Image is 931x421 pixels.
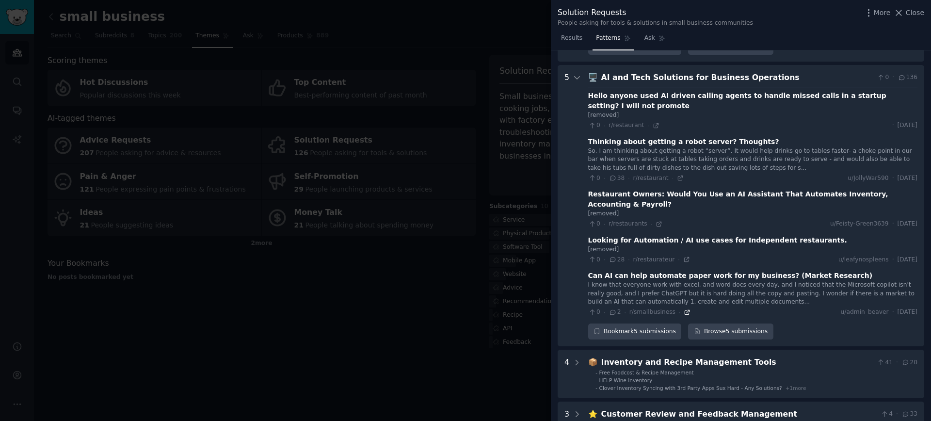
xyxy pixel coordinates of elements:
span: · [892,121,894,130]
span: · [678,256,679,263]
span: Close [906,8,924,18]
div: - [595,377,597,384]
a: Results [558,31,586,50]
div: AI and Tech Solutions for Business Operations [601,72,873,84]
div: - [595,369,597,376]
span: [DATE] [898,256,917,264]
button: More [864,8,891,18]
span: Ask [644,34,655,43]
span: u/JollyWar590 [848,174,888,183]
span: Clover Inventory Syncing with 3rd Party Apps Sux Hard - Any Solutions? [599,385,782,391]
span: · [628,175,629,181]
span: · [892,220,894,228]
span: 0 [588,174,600,183]
span: · [679,309,680,316]
span: r/restaurant [609,122,644,129]
span: Free Foodcost & Recipe Management [599,370,694,375]
span: · [896,358,898,367]
span: u/admin_beaver [841,308,889,317]
span: ⭐ [588,409,598,419]
span: r/smallbusiness [629,308,675,315]
a: Patterns [593,31,634,50]
span: 38 [609,174,625,183]
span: 2 [609,308,621,317]
span: [DATE] [898,174,917,183]
span: r/restaurant [633,175,669,181]
span: 20 [901,358,917,367]
div: Customer Review and Feedback Management [601,408,877,421]
span: 0 [588,121,600,130]
span: · [892,73,894,82]
div: Bookmark 5 submissions [588,324,682,340]
div: [removed] [588,111,917,120]
button: Bookmark5 submissions [588,324,682,340]
span: 33 [901,410,917,419]
a: Browse5 submissions [688,324,773,340]
span: 0 [877,73,889,82]
a: Ask [641,31,669,50]
span: · [604,309,605,316]
span: u/leafynospleens [838,256,889,264]
button: Close [894,8,924,18]
span: More [874,8,891,18]
span: 📦 [588,357,598,367]
span: 4 [881,410,893,419]
span: + 1 more [786,385,806,391]
div: People asking for tools & solutions in small business communities [558,19,753,28]
span: u/Feisty-Green3639 [830,220,889,228]
span: 41 [877,358,893,367]
span: · [892,174,894,183]
div: Solution Requests [558,7,753,19]
span: · [604,122,605,129]
span: 0 [588,256,600,264]
span: Patterns [596,34,620,43]
span: · [604,221,605,227]
span: · [892,308,894,317]
span: · [624,309,626,316]
span: 136 [898,73,917,82]
span: 🖥️ [588,73,598,82]
span: 0 [588,220,600,228]
span: r/restaurateur [633,256,675,263]
span: 0 [588,308,600,317]
div: Restaurant Owners: Would You Use an AI Assistant That Automates Inventory, Accounting & Payroll? [588,189,917,210]
span: [DATE] [898,308,917,317]
div: 4 [564,356,569,391]
div: Inventory and Recipe Management Tools [601,356,873,369]
div: [removed] [588,210,917,218]
span: · [628,256,629,263]
div: Looking for Automation / AI use cases for Independent restaurants. [588,235,847,245]
span: · [604,256,605,263]
span: · [892,256,894,264]
div: 5 [564,72,569,340]
span: Results [561,34,582,43]
div: - [595,385,597,391]
div: [removed] [588,245,917,254]
span: 28 [609,256,625,264]
span: [DATE] [898,220,917,228]
span: · [651,221,652,227]
span: · [604,175,605,181]
span: r/restaurants [609,220,647,227]
span: · [896,410,898,419]
span: · [672,175,674,181]
div: Hello anyone used AI driven calling agents to handle missed calls in a startup setting? I will no... [588,91,917,111]
div: So, I am thinking about getting a robot “server”. It would help drinks go to tables faster- a cho... [588,147,917,173]
div: Thinking about getting a robot server? Thoughts? [588,137,779,147]
span: [DATE] [898,121,917,130]
span: · [647,122,649,129]
div: I know that everyone work with excel, and word docs every day, and I noticed that the Microsoft c... [588,281,917,307]
div: Can AI can help automate paper work for my business? (Market Research) [588,271,873,281]
span: HELP Wine Inventory [599,377,653,383]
